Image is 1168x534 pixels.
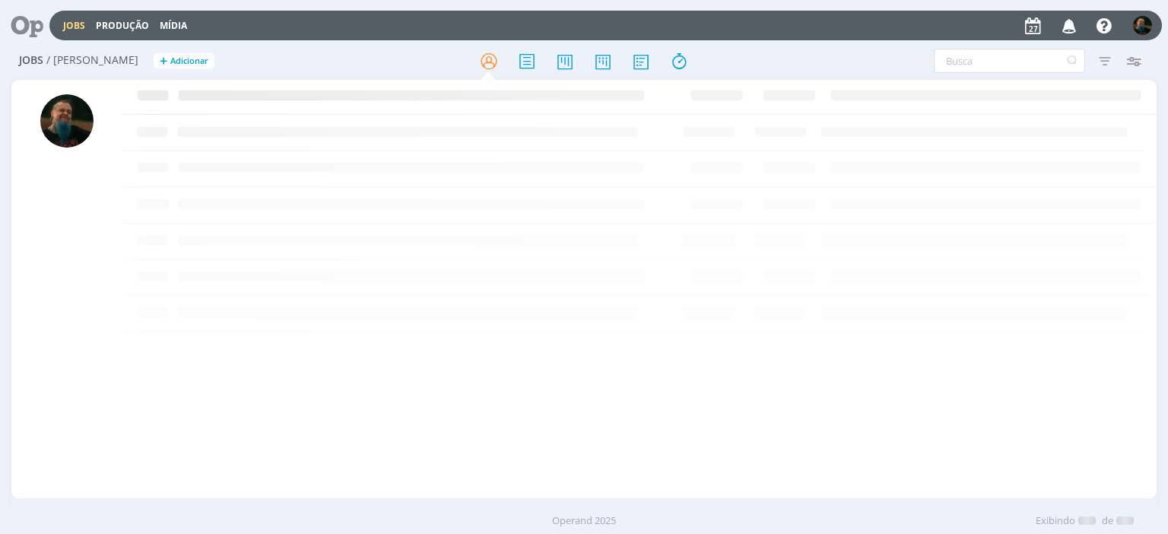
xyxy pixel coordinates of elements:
span: de [1102,513,1113,529]
input: Busca [934,49,1085,73]
button: Jobs [59,20,90,32]
a: Jobs [63,19,85,32]
img: M [40,94,94,148]
span: Adicionar [170,56,208,66]
a: Produção [96,19,149,32]
img: M [1133,16,1152,35]
a: Mídia [160,19,187,32]
span: + [160,53,167,69]
button: +Adicionar [154,53,214,69]
span: / [PERSON_NAME] [46,54,138,67]
button: Mídia [155,20,192,32]
button: M [1132,12,1153,39]
span: Jobs [19,54,43,67]
span: Exibindo [1036,513,1075,529]
button: Produção [91,20,154,32]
